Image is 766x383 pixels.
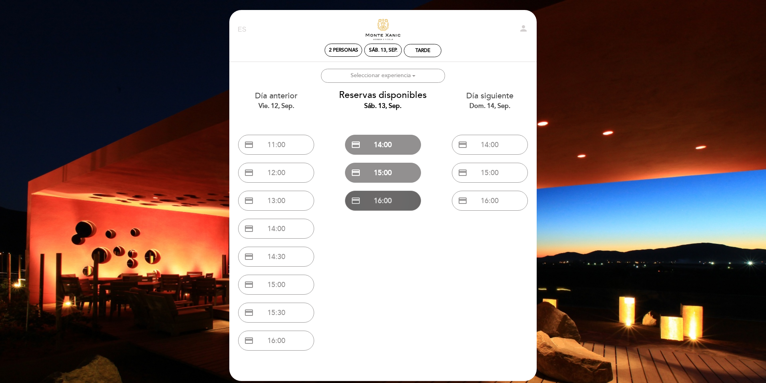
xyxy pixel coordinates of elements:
span: credit_card [244,224,254,233]
button: credit_card 14:30 [238,247,314,267]
ng-container: Seleccionar experiencia [351,72,411,79]
a: Descubre Monte Xanic [333,19,433,41]
button: credit_card 12:00 [238,163,314,183]
button: credit_card 16:00 [238,331,314,351]
span: credit_card [244,196,254,205]
button: credit_card 15:00 [345,163,421,183]
div: Tarde [415,48,430,54]
button: credit_card 14:00 [238,219,314,239]
span: credit_card [351,168,361,178]
span: credit_card [244,336,254,345]
span: 2 personas [329,47,358,53]
span: credit_card [244,308,254,317]
button: credit_card 14:00 [452,135,528,155]
span: credit_card [351,196,361,205]
button: credit_card 15:00 [238,275,314,295]
div: vie. 12, sep. [229,102,324,111]
button: credit_card 14:00 [345,135,421,155]
span: credit_card [458,140,467,150]
div: sáb. 13, sep. [369,47,397,53]
button: credit_card 16:00 [345,191,421,211]
div: dom. 14, sep. [442,102,537,111]
span: credit_card [458,168,467,178]
span: credit_card [458,196,467,205]
span: credit_card [244,280,254,289]
button: credit_card 13:00 [238,191,314,211]
div: Reservas disponibles [336,89,431,111]
span: credit_card [244,252,254,261]
span: credit_card [244,168,254,178]
div: Día siguiente [442,90,537,111]
div: sáb. 13, sep. [336,102,431,111]
div: Día anterior [229,90,324,111]
button: credit_card 15:00 [452,163,528,183]
button: credit_card 16:00 [452,191,528,211]
button: Seleccionar experiencia [321,69,445,83]
span: credit_card [244,140,254,150]
span: credit_card [351,140,361,150]
i: person [519,24,528,33]
button: credit_card 15:30 [238,303,314,323]
button: person [519,24,528,36]
button: credit_card 11:00 [238,135,314,155]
